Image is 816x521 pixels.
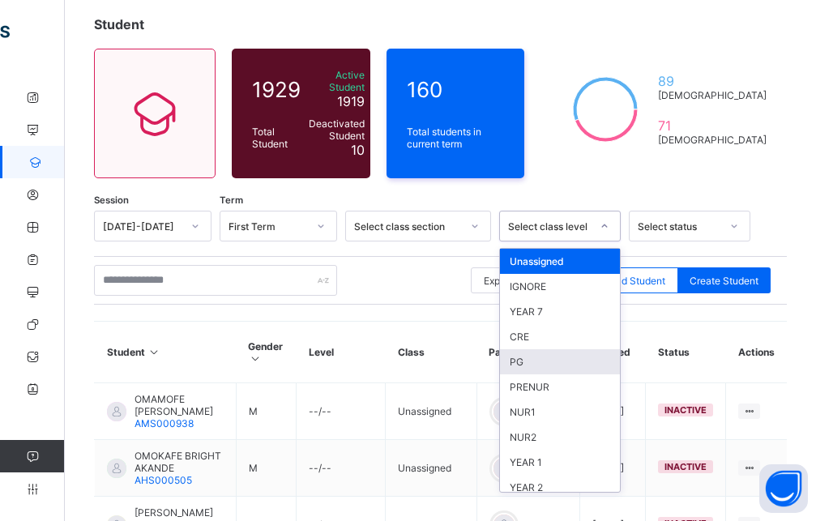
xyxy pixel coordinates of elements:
div: Unassigned [500,249,620,274]
th: Actions [726,322,787,383]
div: PG [500,349,620,374]
div: YEAR 7 [500,299,620,324]
span: Deactivated Student [309,117,365,142]
div: PRENUR [500,374,620,399]
div: Select status [638,220,720,233]
span: Total students in current term [407,126,505,150]
div: Select class section [354,220,461,233]
span: Export as [484,275,525,287]
span: Student [94,16,144,32]
div: YEAR 1 [500,450,620,475]
span: Term [220,194,243,206]
th: Level [297,322,386,383]
button: Open asap [759,464,808,513]
i: Sort in Ascending Order [248,352,262,365]
span: Active Student [309,69,365,93]
span: [DEMOGRAPHIC_DATA] [658,134,767,146]
span: 89 [658,73,767,89]
td: Unassigned [386,440,477,497]
td: M [236,440,296,497]
div: NUR1 [500,399,620,425]
span: inactive [664,404,707,416]
span: OMAMOFE [PERSON_NAME] [135,393,224,417]
span: Create Student [690,275,758,287]
span: AMS000938 [135,417,194,429]
td: M [236,383,296,440]
th: Class [386,322,477,383]
div: CRE [500,324,620,349]
div: YEAR 2 [500,475,620,500]
span: 1929 [252,77,301,102]
th: Student [95,322,237,383]
div: Total Student [248,122,305,154]
span: OMOKAFE BRIGHT AKANDE [135,450,224,474]
span: AHS000505 [135,474,192,486]
div: Select class level [508,220,591,233]
span: 71 [658,117,767,134]
span: 1919 [337,93,365,109]
div: IGNORE [500,274,620,299]
div: NUR2 [500,425,620,450]
th: Gender [236,322,296,383]
span: 160 [407,77,505,102]
span: Session [94,194,129,206]
span: inactive [664,461,707,472]
span: 10 [351,142,365,158]
th: Status [646,322,726,383]
div: [DATE]-[DATE] [103,220,182,233]
th: Parent/Guardian [476,322,579,383]
span: [DEMOGRAPHIC_DATA] [658,89,767,101]
div: First Term [229,220,307,233]
i: Sort in Ascending Order [147,346,161,358]
td: --/-- [297,383,386,440]
td: Unassigned [386,383,477,440]
td: --/-- [297,440,386,497]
